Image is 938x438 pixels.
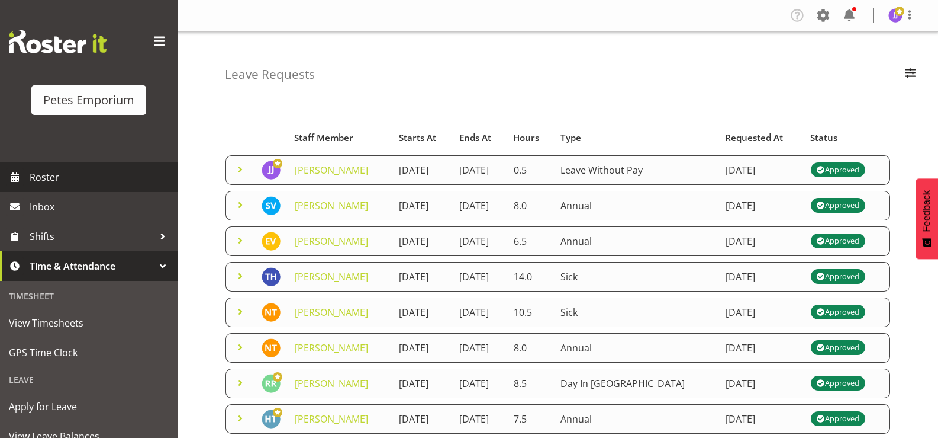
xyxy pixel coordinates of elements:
div: Approved [817,270,859,284]
div: Approved [817,199,859,213]
td: [DATE] [718,226,804,256]
td: Sick [553,298,718,327]
h4: Leave Requests [225,68,315,81]
td: [DATE] [392,404,452,434]
td: [DATE] [718,404,804,434]
td: 8.5 [507,369,554,398]
a: View Timesheets [3,308,175,338]
div: Approved [817,376,859,391]
a: [PERSON_NAME] [295,270,368,283]
td: [DATE] [452,191,506,220]
button: Filter Employees [898,62,923,88]
a: Apply for Leave [3,392,175,421]
td: 14.0 [507,262,554,292]
span: Ends At [459,131,491,145]
span: Type [560,131,581,145]
td: [DATE] [718,155,804,185]
span: Shifts [30,228,154,245]
div: Petes Emporium [43,91,134,109]
span: Inbox [30,198,172,216]
span: Roster [30,168,172,186]
span: View Timesheets [9,314,169,332]
td: [DATE] [392,369,452,398]
td: 8.0 [507,333,554,363]
a: [PERSON_NAME] [295,377,368,390]
a: [PERSON_NAME] [295,235,368,248]
a: [PERSON_NAME] [295,413,368,426]
div: Timesheet [3,284,175,308]
div: Approved [817,305,859,319]
span: Time & Attendance [30,257,154,275]
div: Approved [817,412,859,426]
img: teresa-hawkins9867.jpg [262,267,281,286]
img: nicole-thomson8388.jpg [262,303,281,322]
td: [DATE] [392,298,452,327]
td: [DATE] [718,191,804,220]
td: [DATE] [718,333,804,363]
span: Hours [513,131,539,145]
div: Approved [817,341,859,355]
span: Status [810,131,837,145]
button: Feedback - Show survey [916,178,938,259]
a: [PERSON_NAME] [295,341,368,354]
td: 10.5 [507,298,554,327]
td: [DATE] [392,191,452,220]
td: [DATE] [718,298,804,327]
td: Annual [553,333,718,363]
img: Rosterit website logo [9,30,107,53]
td: [DATE] [452,226,506,256]
a: [PERSON_NAME] [295,199,368,212]
td: [DATE] [392,226,452,256]
td: [DATE] [392,262,452,292]
span: Feedback [921,190,932,232]
td: [DATE] [392,155,452,185]
img: eva-vailini10223.jpg [262,232,281,251]
td: [DATE] [718,369,804,398]
img: nicole-thomson8388.jpg [262,338,281,357]
td: 7.5 [507,404,554,434]
td: Leave Without Pay [553,155,718,185]
span: Requested At [725,131,783,145]
a: GPS Time Clock [3,338,175,367]
td: Day In [GEOGRAPHIC_DATA] [553,369,718,398]
span: Staff Member [294,131,353,145]
div: Leave [3,367,175,392]
a: [PERSON_NAME] [295,164,368,177]
span: GPS Time Clock [9,344,169,362]
td: [DATE] [452,404,506,434]
td: 0.5 [507,155,554,185]
td: Sick [553,262,718,292]
td: [DATE] [452,369,506,398]
img: janelle-jonkers702.jpg [262,161,281,180]
td: 8.0 [507,191,554,220]
td: 6.5 [507,226,554,256]
td: [DATE] [452,333,506,363]
td: Annual [553,404,718,434]
div: Approved [817,234,859,248]
img: ruth-robertson-taylor722.jpg [262,374,281,393]
td: [DATE] [392,333,452,363]
img: sasha-vandervalk6911.jpg [262,196,281,215]
td: [DATE] [452,298,506,327]
a: [PERSON_NAME] [295,306,368,319]
td: [DATE] [452,155,506,185]
td: Annual [553,226,718,256]
td: [DATE] [452,262,506,292]
img: janelle-jonkers702.jpg [888,8,902,23]
td: Annual [553,191,718,220]
div: Approved [817,163,859,177]
span: Starts At [399,131,436,145]
span: Apply for Leave [9,398,169,415]
img: helena-tomlin701.jpg [262,410,281,429]
td: [DATE] [718,262,804,292]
